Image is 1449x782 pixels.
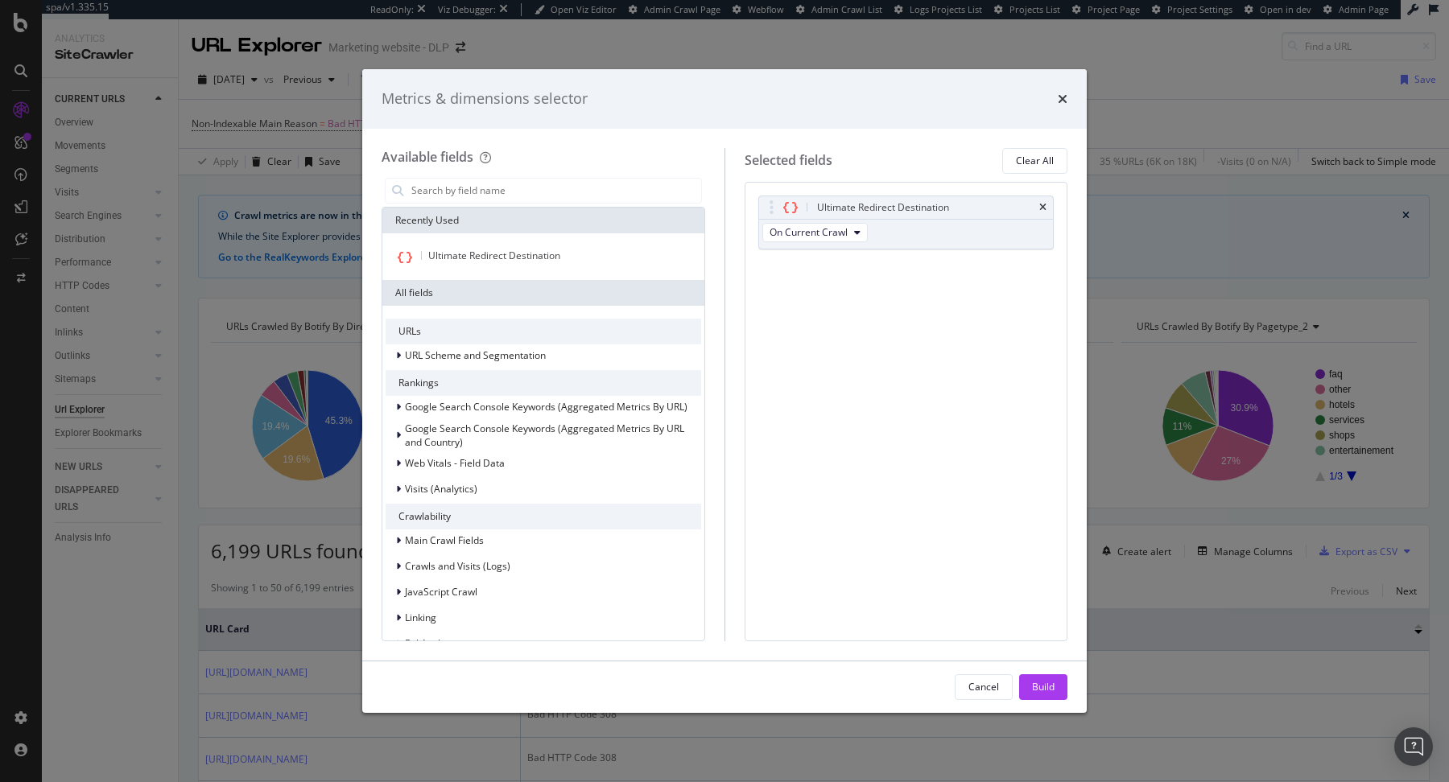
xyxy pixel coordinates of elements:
input: Search by field name [410,179,701,203]
span: Google Search Console Keywords (Aggregated Metrics By URL and Country) [405,422,684,449]
span: Crawls and Visits (Logs) [405,559,510,573]
span: Linking [405,611,436,624]
span: Visits (Analytics) [405,482,477,496]
div: modal [362,69,1087,713]
button: On Current Crawl [762,223,868,242]
span: Web Vitals - Field Data [405,456,505,470]
div: Open Intercom Messenger [1394,727,1433,766]
button: Build [1019,674,1067,700]
span: On Current Crawl [770,225,848,239]
span: Ultimate Redirect Destination [428,249,560,262]
div: times [1039,203,1046,212]
span: Main Crawl Fields [405,533,484,547]
div: Metrics & dimensions selector [382,88,588,109]
div: Cancel [968,680,999,694]
span: Google Search Console Keywords (Aggregated Metrics By URL) [405,400,687,414]
div: Recently Used [382,208,704,233]
div: Clear All [1016,154,1054,167]
div: Ultimate Redirect Destination [817,200,949,216]
button: Clear All [1002,148,1067,174]
div: Ultimate Redirect DestinationtimesOn Current Crawl [758,195,1055,249]
button: Cancel [955,674,1013,700]
div: times [1058,88,1067,109]
div: Rankings [386,370,701,396]
div: Build [1032,680,1055,694]
span: JavaScript Crawl [405,585,477,599]
div: All fields [382,280,704,306]
div: Available fields [382,148,473,166]
div: Crawlability [386,504,701,529]
div: URLs [386,319,701,344]
span: URL Scheme and Segmentation [405,348,546,362]
span: Rel Anchors [405,636,458,650]
div: Selected fields [745,151,832,170]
